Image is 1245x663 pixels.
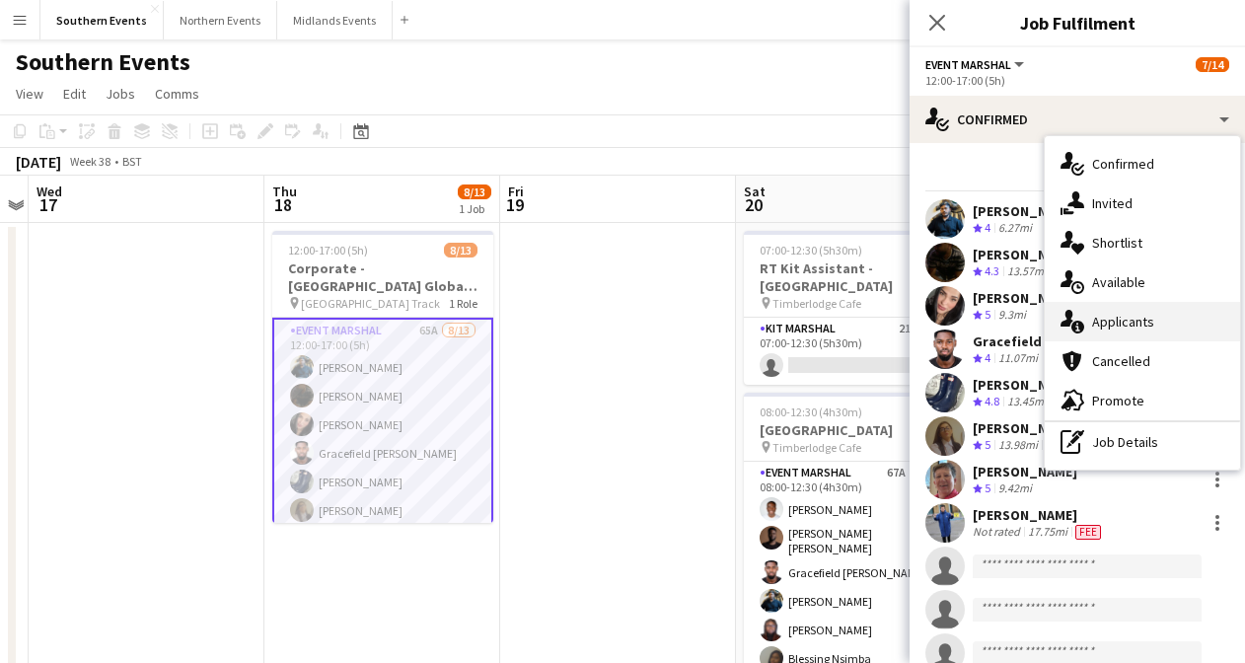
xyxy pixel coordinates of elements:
[1045,184,1240,223] div: Invited
[459,201,490,216] div: 1 Job
[288,243,368,258] span: 12:00-17:00 (5h)
[1045,422,1240,462] div: Job Details
[122,154,142,169] div: BST
[34,193,62,216] span: 17
[973,419,1077,437] div: [PERSON_NAME]
[1075,525,1101,540] span: Fee
[994,437,1042,454] div: 13.98mi
[744,318,965,385] app-card-role: Kit Marshal21A0/107:00-12:30 (5h30m)
[508,183,524,200] span: Fri
[16,47,190,77] h1: Southern Events
[744,421,965,439] h3: [GEOGRAPHIC_DATA]
[106,85,135,103] span: Jobs
[1045,341,1240,381] div: Cancelled
[1045,302,1240,341] div: Applicants
[994,480,1036,497] div: 9.42mi
[63,85,86,103] span: Edit
[16,152,61,172] div: [DATE]
[994,307,1030,324] div: 9.3mi
[973,289,1077,307] div: [PERSON_NAME]
[1024,524,1071,540] div: 17.75mi
[772,440,861,455] span: Timberlodge Cafe
[973,524,1024,540] div: Not rated
[16,85,43,103] span: View
[760,243,862,258] span: 07:00-12:30 (5h30m)
[985,263,999,278] span: 4.3
[741,193,766,216] span: 20
[444,243,477,258] span: 8/13
[155,85,199,103] span: Comms
[910,10,1245,36] h3: Job Fulfilment
[55,81,94,107] a: Edit
[1003,394,1051,410] div: 13.45mi
[1045,262,1240,302] div: Available
[505,193,524,216] span: 19
[269,193,297,216] span: 18
[985,350,990,365] span: 4
[994,350,1042,367] div: 11.07mi
[40,1,164,39] button: Southern Events
[973,332,1149,350] div: Gracefield [PERSON_NAME]
[973,463,1077,480] div: [PERSON_NAME]
[973,246,1077,263] div: [PERSON_NAME]
[973,202,1077,220] div: [PERSON_NAME]
[910,96,1245,143] div: Confirmed
[1045,381,1240,420] div: Promote
[1045,223,1240,262] div: Shortlist
[760,405,862,419] span: 08:00-12:30 (4h30m)
[98,81,143,107] a: Jobs
[994,220,1036,237] div: 6.27mi
[301,296,440,311] span: [GEOGRAPHIC_DATA] Track
[1045,144,1240,184] div: Confirmed
[272,231,493,523] app-job-card: 12:00-17:00 (5h)8/13Corporate - [GEOGRAPHIC_DATA] Global 5k [GEOGRAPHIC_DATA] Track1 RoleEvent Ma...
[925,57,1027,72] button: Event Marshal
[1071,524,1105,540] div: Crew has different fees then in role
[65,154,114,169] span: Week 38
[272,183,297,200] span: Thu
[973,506,1105,524] div: [PERSON_NAME]
[973,376,1084,394] div: [PERSON_NAME]
[985,307,990,322] span: 5
[744,231,965,385] app-job-card: 07:00-12:30 (5h30m)0/1RT Kit Assistant - [GEOGRAPHIC_DATA] Timberlodge Cafe1 RoleKit Marshal21A0/...
[272,259,493,295] h3: Corporate - [GEOGRAPHIC_DATA] Global 5k
[277,1,393,39] button: Midlands Events
[925,57,1011,72] span: Event Marshal
[8,81,51,107] a: View
[985,394,999,408] span: 4.8
[744,183,766,200] span: Sat
[772,296,861,311] span: Timberlodge Cafe
[449,296,477,311] span: 1 Role
[985,220,990,235] span: 4
[985,480,990,495] span: 5
[1196,57,1229,72] span: 7/14
[458,184,491,199] span: 8/13
[37,183,62,200] span: Wed
[985,437,990,452] span: 5
[1003,263,1051,280] div: 13.57mi
[925,73,1229,88] div: 12:00-17:00 (5h)
[1042,437,1075,454] div: Crew has different fees then in role
[744,259,965,295] h3: RT Kit Assistant - [GEOGRAPHIC_DATA]
[164,1,277,39] button: Northern Events
[147,81,207,107] a: Comms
